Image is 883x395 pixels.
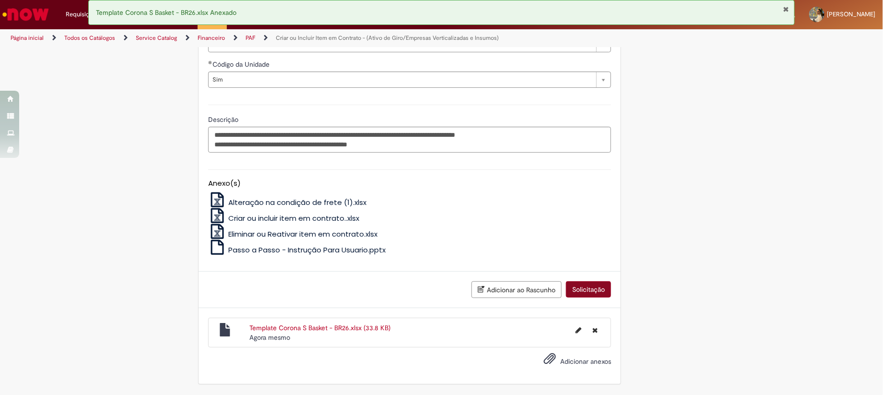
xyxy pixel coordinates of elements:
[228,229,377,239] span: Eliminar ou Reativar item em contrato.xlsx
[827,10,876,18] span: [PERSON_NAME]
[212,60,271,69] span: Código da Unidade
[246,34,255,42] a: PAF
[208,60,212,64] span: Obrigatório Preenchido
[570,323,587,338] button: Editar nome de arquivo Template Corona S Basket - BR26.xlsx
[208,197,366,207] a: Alteração na condição de frete (1).xlsx
[96,8,236,17] span: Template Corona S Basket - BR26.xlsx Anexado
[587,323,603,338] button: Excluir Template Corona S Basket - BR26.xlsx
[783,5,789,13] button: Fechar Notificação
[541,350,558,372] button: Adicionar anexos
[208,180,611,188] h5: Anexo(s)
[136,34,177,42] a: Service Catalog
[228,245,386,255] span: Passo a Passo - Instrução Para Usuario.pptx
[64,34,115,42] a: Todos os Catálogos
[66,10,99,19] span: Requisições
[228,197,366,207] span: Alteração na condição de frete (1).xlsx
[276,34,499,42] a: Criar ou Incluir Item em Contrato - (Ativo de Giro/Empresas Verticalizadas e Insumos)
[249,323,390,332] a: Template Corona S Basket - BR26.xlsx (33.8 KB)
[471,281,562,298] button: Adicionar ao Rascunho
[249,333,290,342] span: Agora mesmo
[208,245,386,255] a: Passo a Passo - Instrução Para Usuario.pptx
[11,34,44,42] a: Página inicial
[208,115,240,124] span: Descrição
[566,281,611,298] button: Solicitação
[208,229,377,239] a: Eliminar ou Reativar item em contrato.xlsx
[208,127,611,153] textarea: Descrição
[560,357,611,366] span: Adicionar anexos
[212,72,591,87] span: Sim
[249,333,290,342] time: 30/09/2025 18:59:24
[1,5,50,24] img: ServiceNow
[7,29,581,47] ul: Trilhas de página
[198,34,225,42] a: Financeiro
[208,213,359,223] a: Criar ou incluir item em contrato..xlsx
[228,213,359,223] span: Criar ou incluir item em contrato..xlsx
